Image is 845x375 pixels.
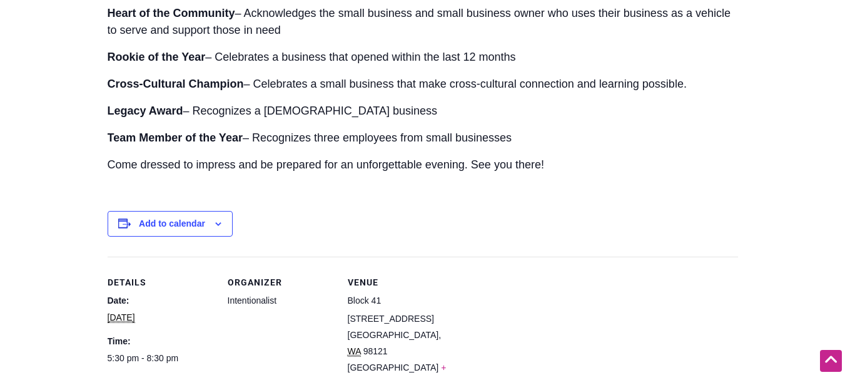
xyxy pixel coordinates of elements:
[348,277,453,289] h2: Venue
[108,312,135,323] abbr: 2025-10-14
[348,362,439,372] span: [GEOGRAPHIC_DATA]
[108,7,235,19] strong: Heart of the Community
[108,103,738,120] p: – Recognizes a [DEMOGRAPHIC_DATA] business
[108,277,213,289] h2: Details
[348,330,439,340] span: [GEOGRAPHIC_DATA]
[228,277,333,289] h2: Organizer
[108,157,738,173] p: Come dressed to impress and be prepared for an unforgettable evening. See you there!
[348,294,453,307] dd: Block 41
[108,334,213,349] dt: Time:
[108,130,738,146] p: – Recognizes three employees from small businesses
[108,351,213,365] div: 2025-10-14
[363,346,388,356] span: 98121
[108,5,738,39] p: – Acknowledges the small business and small business owner who uses their business as a vehicle t...
[108,105,183,117] strong: Legacy Award
[108,78,244,90] strong: Cross-Cultural Champion
[438,330,441,340] span: ,
[348,346,361,357] abbr: Washington
[108,51,206,63] strong: Rookie of the Year
[108,294,213,308] dt: Date:
[820,350,842,372] div: Scroll Back to Top
[108,49,738,66] p: – Celebrates a business that opened within the last 12 months
[348,314,434,324] span: [STREET_ADDRESS]
[108,131,243,144] strong: Team Member of the Year
[228,294,333,307] dd: Intentionalist
[139,218,205,229] button: View links to add events to your calendar
[108,76,738,93] p: – Celebrates a small business that make cross-cultural connection and learning possible.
